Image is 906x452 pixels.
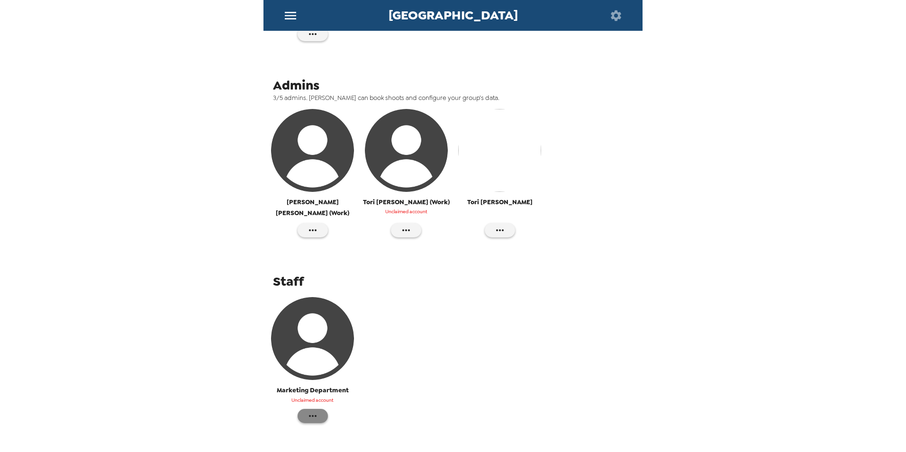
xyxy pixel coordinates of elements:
[268,197,357,219] span: [PERSON_NAME] [PERSON_NAME] (Work)
[458,109,541,212] button: Tori [PERSON_NAME]
[268,109,357,224] button: [PERSON_NAME] [PERSON_NAME] (Work)
[273,94,640,102] span: 3/5 admins. [PERSON_NAME] can book shoots and configure your group’s data.
[363,109,450,221] button: Tori [PERSON_NAME] (Work)Unclaimed account
[273,77,319,94] span: Admins
[389,9,518,22] span: [GEOGRAPHIC_DATA]
[271,297,354,409] button: Marketing DepartmentUnclaimed account
[363,197,450,208] span: Tori [PERSON_NAME] (Work)
[277,385,349,396] span: Marketing Department
[273,273,304,290] span: Staff
[385,208,427,216] span: Unclaimed account
[467,197,533,208] span: Tori [PERSON_NAME]
[291,396,334,405] span: Unclaimed account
